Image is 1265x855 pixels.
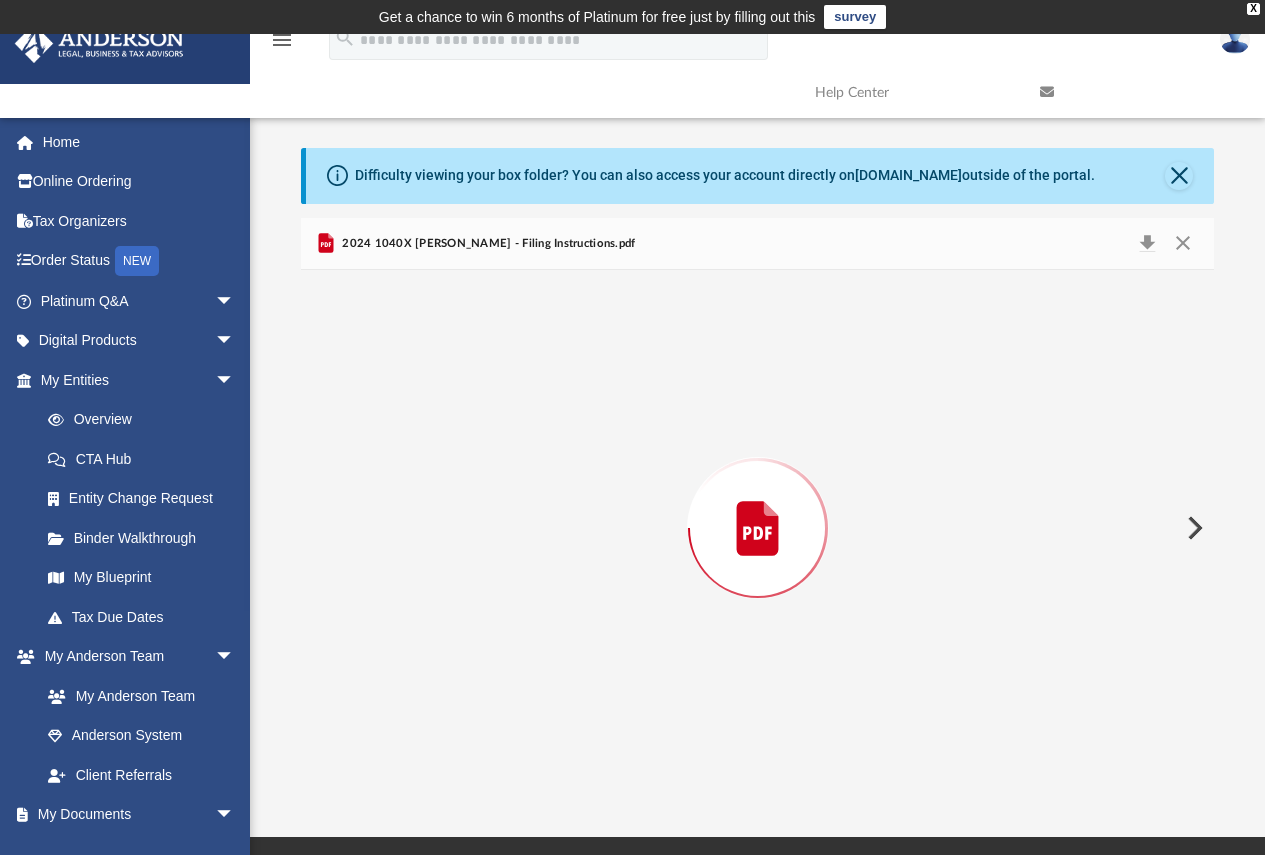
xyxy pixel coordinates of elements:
[1165,230,1201,258] button: Close
[215,360,255,401] span: arrow_drop_down
[1171,500,1215,556] button: Next File
[28,558,255,598] a: My Blueprint
[28,518,265,558] a: Binder Walkthrough
[14,281,265,321] a: Platinum Q&Aarrow_drop_down
[1247,3,1260,15] div: close
[28,479,265,519] a: Entity Change Request
[28,676,245,716] a: My Anderson Team
[28,755,255,795] a: Client Referrals
[14,321,265,361] a: Digital Productsarrow_drop_down
[379,5,816,29] div: Get a chance to win 6 months of Platinum for free just by filling out this
[115,246,159,276] div: NEW
[14,360,265,400] a: My Entitiesarrow_drop_down
[270,28,294,52] i: menu
[14,241,265,282] a: Order StatusNEW
[215,795,255,836] span: arrow_drop_down
[14,122,265,162] a: Home
[215,281,255,322] span: arrow_drop_down
[800,53,1025,132] a: Help Center
[14,162,265,202] a: Online Ordering
[14,201,265,241] a: Tax Organizers
[334,27,356,49] i: search
[301,218,1215,787] div: Preview
[338,235,636,253] span: 2024 1040X [PERSON_NAME] - Filing Instructions.pdf
[1165,162,1193,190] button: Close
[28,400,265,440] a: Overview
[270,38,294,52] a: menu
[824,5,886,29] a: survey
[215,637,255,678] span: arrow_drop_down
[28,597,265,637] a: Tax Due Dates
[855,167,962,183] a: [DOMAIN_NAME]
[1220,25,1250,54] img: User Pic
[215,321,255,362] span: arrow_drop_down
[9,24,190,63] img: Anderson Advisors Platinum Portal
[14,637,255,677] a: My Anderson Teamarrow_drop_down
[355,165,1095,186] div: Difficulty viewing your box folder? You can also access your account directly on outside of the p...
[28,439,265,479] a: CTA Hub
[1129,230,1165,258] button: Download
[28,716,255,756] a: Anderson System
[14,795,255,835] a: My Documentsarrow_drop_down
